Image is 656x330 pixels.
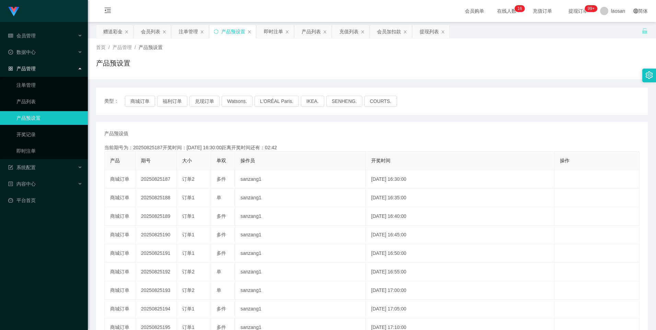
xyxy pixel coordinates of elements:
i: 图标: form [8,165,13,170]
td: 20250825194 [136,300,177,318]
span: 产品预设值 [104,130,128,137]
td: 20250825189 [136,207,177,226]
span: 单 [216,195,221,200]
div: 产品预设置 [221,25,245,38]
td: [DATE] 16:40:00 [366,207,554,226]
button: IKEA. [301,96,324,107]
td: sanzang1 [235,300,366,318]
td: [DATE] 16:50:00 [366,244,554,263]
span: 多件 [216,213,226,219]
div: 充值列表 [339,25,359,38]
span: 数据中心 [8,49,36,55]
td: [DATE] 16:30:00 [366,170,554,189]
i: 图标: global [633,9,638,13]
span: 多件 [216,232,226,237]
sup: 959 [585,5,597,12]
sup: 16 [515,5,525,12]
a: 产品列表 [16,95,82,108]
span: 单 [216,287,221,293]
i: 图标: close [247,30,251,34]
span: 订单1 [182,325,195,330]
td: sanzang1 [235,189,366,207]
i: 图标: check-circle-o [8,50,13,55]
span: 产品 [110,158,120,163]
td: 商城订单 [105,244,136,263]
td: 20250825188 [136,189,177,207]
i: 图标: close [323,30,327,34]
i: 图标: close [285,30,289,34]
button: L'ORÉAL Paris. [255,96,299,107]
td: 商城订单 [105,207,136,226]
td: 商城订单 [105,281,136,300]
div: 提现列表 [420,25,439,38]
i: 图标: close [125,30,129,34]
span: 订单2 [182,287,195,293]
span: 大小 [182,158,192,163]
span: 开奖时间 [371,158,390,163]
td: 20250825192 [136,263,177,281]
div: 注单管理 [179,25,198,38]
td: 商城订单 [105,226,136,244]
td: 20250825193 [136,281,177,300]
span: 订单2 [182,269,195,274]
span: 多件 [216,325,226,330]
h1: 产品预设置 [96,58,130,68]
span: 操作员 [241,158,255,163]
span: 充值订单 [529,9,555,13]
i: 图标: close [162,30,166,34]
a: 即时注单 [16,144,82,158]
span: 单 [216,269,221,274]
td: [DATE] 16:55:00 [366,263,554,281]
td: [DATE] 16:45:00 [366,226,554,244]
div: 会员加扣款 [377,25,401,38]
span: 产品管理 [8,66,36,71]
td: sanzang1 [235,281,366,300]
p: 1 [517,5,520,12]
span: 订单1 [182,213,195,219]
td: sanzang1 [235,244,366,263]
td: sanzang1 [235,207,366,226]
i: 图标: table [8,33,13,38]
a: 图标: dashboard平台首页 [8,193,82,207]
span: 在线人数 [494,9,520,13]
span: 操作 [560,158,570,163]
span: 系统配置 [8,165,36,170]
button: COURTS. [364,96,397,107]
i: 图标: profile [8,181,13,186]
span: 订单2 [182,176,195,182]
span: 产品管理 [113,45,132,50]
button: 商城订单 [125,96,155,107]
td: 商城订单 [105,170,136,189]
td: 商城订单 [105,263,136,281]
span: 多件 [216,306,226,311]
span: 提现订单 [565,9,591,13]
button: SENHENG. [326,96,362,107]
td: 商城订单 [105,189,136,207]
span: 内容中心 [8,181,36,187]
i: 图标: menu-fold [96,0,119,22]
div: 即时注单 [264,25,283,38]
span: 订单1 [182,250,195,256]
td: [DATE] 16:35:00 [366,189,554,207]
img: logo.9652507e.png [8,7,19,16]
i: 图标: sync [214,29,219,34]
i: 图标: unlock [642,28,648,34]
a: 产品预设置 [16,111,82,125]
span: 单双 [216,158,226,163]
td: [DATE] 17:05:00 [366,300,554,318]
a: 开奖记录 [16,128,82,141]
p: 6 [520,5,522,12]
span: 首页 [96,45,106,50]
button: 福利订单 [157,96,187,107]
span: 产品预设置 [139,45,163,50]
span: 类型： [104,96,125,107]
div: 产品列表 [302,25,321,38]
td: sanzang1 [235,170,366,189]
span: 订单1 [182,232,195,237]
div: 赠送彩金 [103,25,122,38]
i: 图标: setting [645,71,653,79]
span: 订单1 [182,195,195,200]
span: / [108,45,110,50]
td: 20250825190 [136,226,177,244]
button: Watsons. [222,96,253,107]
